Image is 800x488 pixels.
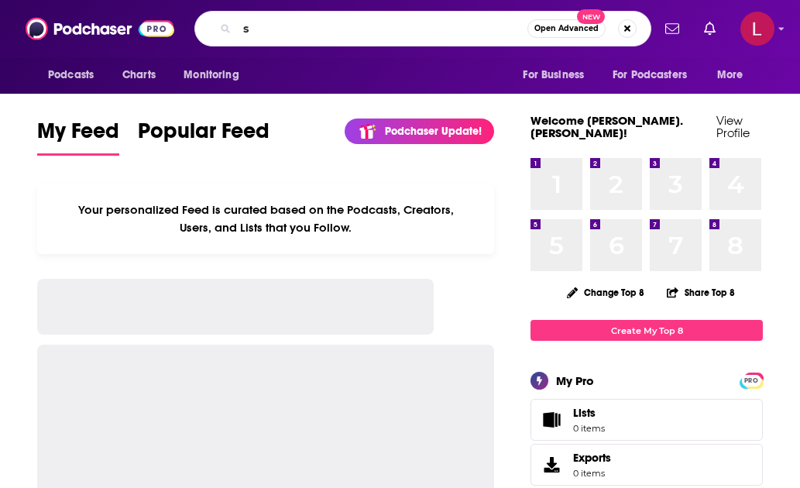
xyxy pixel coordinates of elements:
[122,64,156,86] span: Charts
[530,399,763,441] a: Lists
[613,64,687,86] span: For Podcasters
[527,19,606,38] button: Open AdvancedNew
[558,283,654,302] button: Change Top 8
[536,454,567,476] span: Exports
[194,11,651,46] div: Search podcasts, credits, & more...
[184,64,239,86] span: Monitoring
[573,451,611,465] span: Exports
[742,374,761,386] a: PRO
[237,16,527,41] input: Search podcasts, credits, & more...
[740,12,774,46] button: Show profile menu
[530,444,763,486] a: Exports
[37,118,119,153] span: My Feed
[512,60,603,90] button: open menu
[37,184,494,254] div: Your personalized Feed is curated based on the Podcasts, Creators, Users, and Lists that you Follow.
[573,468,611,479] span: 0 items
[659,15,685,42] a: Show notifications dropdown
[26,14,174,43] img: Podchaser - Follow, Share and Rate Podcasts
[37,60,114,90] button: open menu
[573,406,605,420] span: Lists
[740,12,774,46] img: User Profile
[573,406,596,420] span: Lists
[385,125,482,138] p: Podchaser Update!
[698,15,722,42] a: Show notifications dropdown
[523,64,584,86] span: For Business
[48,64,94,86] span: Podcasts
[173,60,259,90] button: open menu
[706,60,763,90] button: open menu
[536,409,567,431] span: Lists
[530,320,763,341] a: Create My Top 8
[716,113,750,140] a: View Profile
[717,64,743,86] span: More
[556,373,594,388] div: My Pro
[112,60,165,90] a: Charts
[37,118,119,156] a: My Feed
[573,423,605,434] span: 0 items
[603,60,709,90] button: open menu
[534,25,599,33] span: Open Advanced
[138,118,270,156] a: Popular Feed
[666,277,736,308] button: Share Top 8
[740,12,774,46] span: Logged in as laura.carr
[138,118,270,153] span: Popular Feed
[530,113,683,140] a: Welcome [PERSON_NAME].[PERSON_NAME]!
[742,375,761,387] span: PRO
[577,9,605,24] span: New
